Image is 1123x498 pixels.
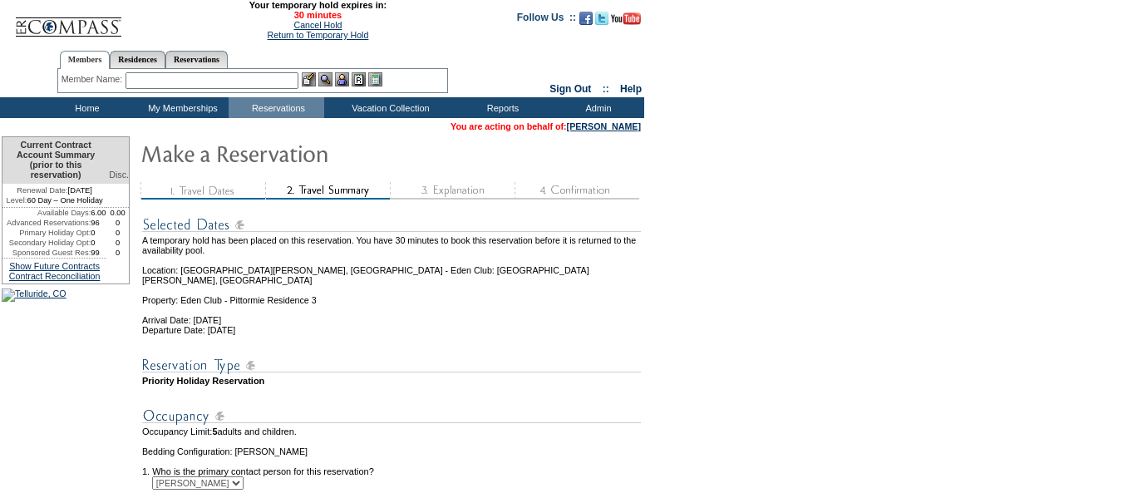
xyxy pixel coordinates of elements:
a: Return to Temporary Hold [268,30,369,40]
a: Subscribe to our YouTube Channel [611,17,641,27]
span: :: [603,83,609,95]
td: 96 [91,218,106,228]
a: [PERSON_NAME] [567,121,641,131]
img: subTtlResType.gif [142,355,641,376]
td: My Memberships [133,97,229,118]
img: Follow us on Twitter [595,12,608,25]
div: Member Name: [62,72,126,86]
img: Impersonate [335,72,349,86]
td: Reports [453,97,549,118]
td: Available Days: [2,208,91,218]
td: Admin [549,97,644,118]
span: 5 [212,427,217,436]
td: 6.00 [91,208,106,218]
td: 60 Day – One Holiday [2,195,106,208]
a: Reservations [165,51,228,68]
span: Level: [7,195,27,205]
td: 0 [106,238,129,248]
td: [DATE] [2,184,106,195]
td: Occupancy Limit: adults and children. [142,427,641,436]
td: Bedding Configuration: [PERSON_NAME] [142,446,641,456]
a: Sign Out [549,83,591,95]
td: 0 [106,218,129,228]
span: 30 minutes [131,10,505,20]
a: Residences [110,51,165,68]
td: A temporary hold has been placed on this reservation. You have 30 minutes to book this reservatio... [142,235,641,255]
td: Location: [GEOGRAPHIC_DATA][PERSON_NAME], [GEOGRAPHIC_DATA] - Eden Club: [GEOGRAPHIC_DATA][PERSON... [142,255,641,285]
img: b_edit.gif [302,72,316,86]
span: Disc. [109,170,129,180]
img: Subscribe to our YouTube Channel [611,12,641,25]
img: subTtlSelectedDates.gif [142,214,641,235]
img: step3_state1.gif [390,182,515,200]
a: Members [60,51,111,69]
img: Become our fan on Facebook [579,12,593,25]
td: 0 [106,228,129,238]
td: 0 [106,248,129,258]
img: Compass Home [14,3,122,37]
td: Departure Date: [DATE] [142,325,641,335]
span: Renewal Date: [17,185,67,195]
td: Priority Holiday Reservation [142,376,641,386]
td: 99 [91,248,106,258]
td: 0 [91,238,106,248]
td: Home [37,97,133,118]
img: step1_state3.gif [140,182,265,200]
td: Reservations [229,97,324,118]
td: Current Contract Account Summary (prior to this reservation) [2,137,106,184]
td: Arrival Date: [DATE] [142,305,641,325]
td: Secondary Holiday Opt: [2,238,91,248]
img: Make Reservation [140,136,473,170]
img: Telluride, CO [2,288,66,302]
a: Follow us on Twitter [595,17,608,27]
img: Reservations [352,72,366,86]
a: Help [620,83,642,95]
td: 0.00 [106,208,129,218]
td: Sponsored Guest Res: [2,248,91,258]
img: step4_state1.gif [515,182,639,200]
img: step2_state2.gif [265,182,390,200]
td: Vacation Collection [324,97,453,118]
td: Follow Us :: [517,10,576,30]
span: You are acting on behalf of: [451,121,641,131]
td: Advanced Reservations: [2,218,91,228]
a: Contract Reconciliation [9,271,101,281]
td: Property: Eden Club - Pittormie Residence 3 [142,285,641,305]
td: 0 [91,228,106,238]
img: View [318,72,332,86]
img: b_calculator.gif [368,72,382,86]
a: Become our fan on Facebook [579,17,593,27]
a: Show Future Contracts [9,261,100,271]
img: subTtlOccupancy.gif [142,406,641,427]
td: Primary Holiday Opt: [2,228,91,238]
td: 1. Who is the primary contact person for this reservation? [142,456,641,476]
a: Cancel Hold [293,20,342,30]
